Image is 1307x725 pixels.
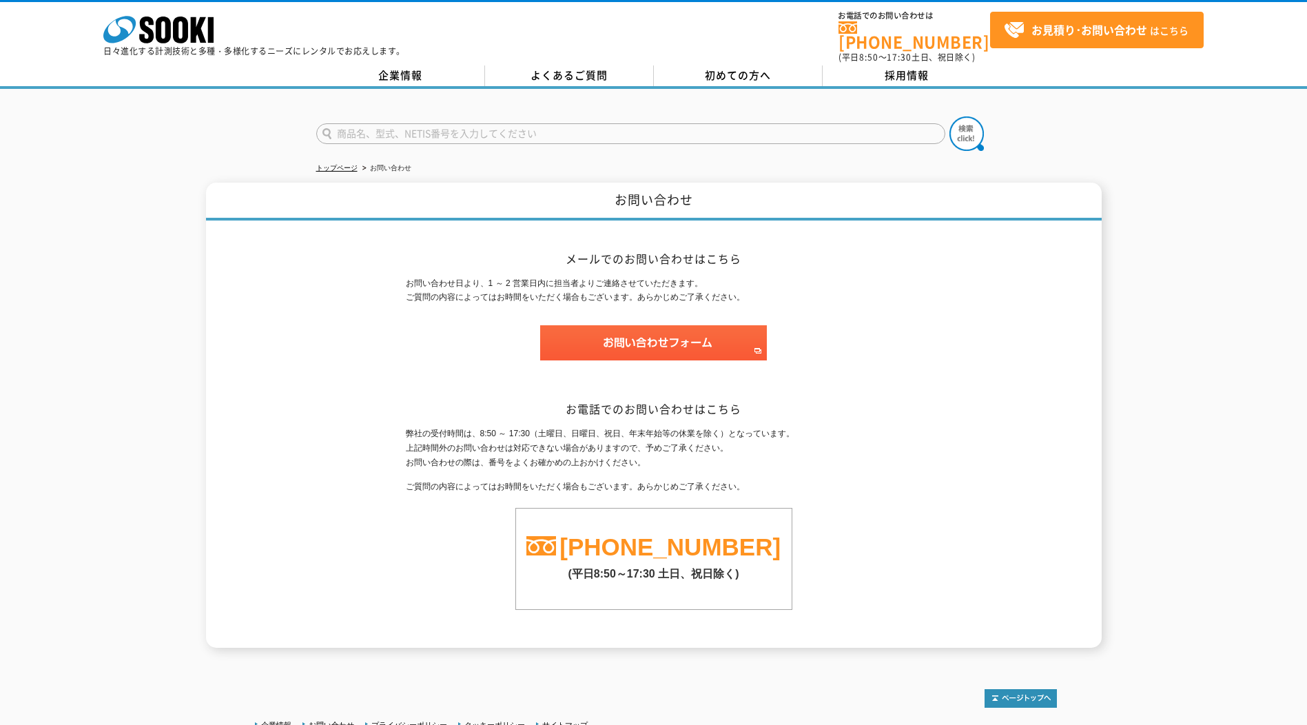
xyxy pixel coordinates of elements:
li: お問い合わせ [360,161,411,176]
a: 初めての方へ [654,65,823,86]
span: 17:30 [887,51,912,63]
span: 初めての方へ [705,68,771,83]
a: 企業情報 [316,65,485,86]
p: 日々進化する計測技術と多種・多様化するニーズにレンタルでお応えします。 [103,47,405,55]
a: お見積り･お問い合わせはこちら [990,12,1204,48]
a: [PHONE_NUMBER] [838,21,990,50]
a: よくあるご質問 [485,65,654,86]
img: トップページへ [985,689,1057,708]
p: (平日8:50～17:30 土日、祝日除く) [516,560,792,582]
span: (平日 ～ 土日、祝日除く) [838,51,975,63]
input: 商品名、型式、NETIS番号を入力してください [316,123,945,144]
h2: メールでのお問い合わせはこちら [406,252,902,266]
span: はこちら [1004,20,1188,41]
a: トップページ [316,164,358,172]
span: 8:50 [859,51,878,63]
p: ご質問の内容によってはお時間をいただく場合もございます。あらかじめご了承ください。 [406,480,902,494]
a: お問い合わせフォーム [540,348,767,358]
a: 採用情報 [823,65,991,86]
p: お問い合わせ日より、1 ～ 2 営業日内に担当者よりご連絡させていただきます。 ご質問の内容によってはお時間をいただく場合もございます。あらかじめご了承ください。 [406,276,902,305]
img: お問い合わせフォーム [540,325,767,360]
img: btn_search.png [949,116,984,151]
p: 弊社の受付時間は、8:50 ～ 17:30（土曜日、日曜日、祝日、年末年始等の休業を除く）となっています。 上記時間外のお問い合わせは対応できない場合がありますので、予めご了承ください。 お問い... [406,427,902,469]
strong: お見積り･お問い合わせ [1031,21,1147,38]
h2: お電話でのお問い合わせはこちら [406,402,902,416]
h1: お問い合わせ [206,183,1102,221]
a: [PHONE_NUMBER] [559,533,781,560]
span: お電話でのお問い合わせは [838,12,990,20]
